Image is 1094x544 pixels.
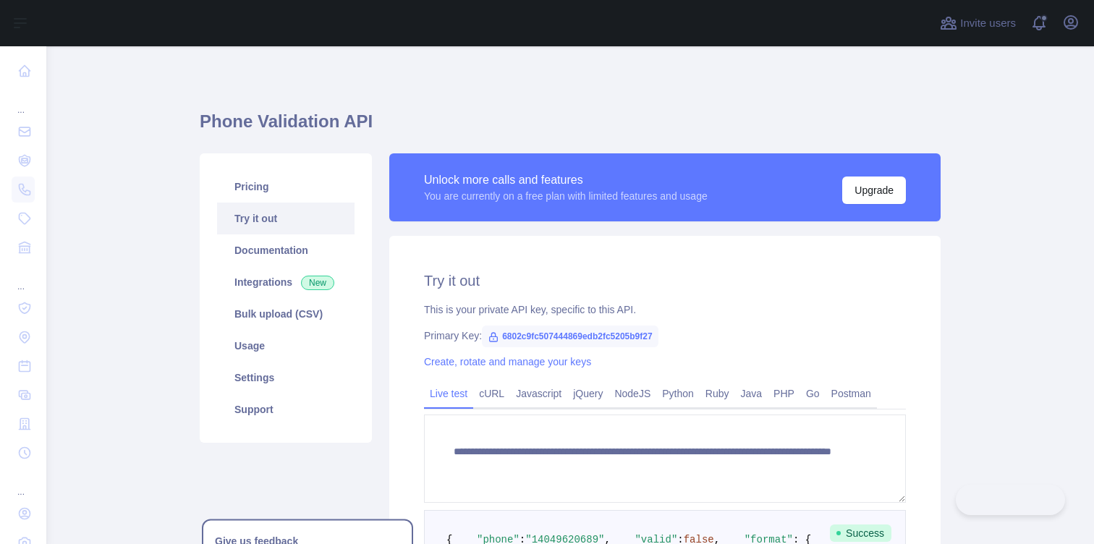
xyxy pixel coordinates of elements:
a: jQuery [567,382,609,405]
div: Unlock more calls and features [424,171,708,189]
div: ... [12,469,35,498]
a: Live test [424,382,473,405]
a: cURL [473,382,510,405]
div: You are currently on a free plan with limited features and usage [424,189,708,203]
a: Go [800,382,826,405]
a: Documentation [217,234,355,266]
a: Java [735,382,768,405]
a: Support [217,394,355,425]
a: Settings [217,362,355,394]
a: Postman [826,382,877,405]
a: Javascript [510,382,567,405]
iframe: Toggle Customer Support [956,485,1065,515]
a: Integrations New [217,266,355,298]
button: Upgrade [842,177,906,204]
div: This is your private API key, specific to this API. [424,302,906,317]
span: 6802c9fc507444869edb2fc5205b9f27 [482,326,658,347]
a: PHP [768,382,800,405]
a: Try it out [217,203,355,234]
div: ... [12,87,35,116]
a: Ruby [700,382,735,405]
a: Create, rotate and manage your keys [424,356,591,367]
span: New [301,276,334,290]
span: Success [830,524,891,542]
a: Usage [217,330,355,362]
div: Primary Key: [424,328,906,343]
div: ... [12,263,35,292]
span: Invite users [960,15,1016,32]
h2: Try it out [424,271,906,291]
a: Pricing [217,171,355,203]
a: Bulk upload (CSV) [217,298,355,330]
a: Python [656,382,700,405]
h1: Phone Validation API [200,110,941,145]
button: Invite users [937,12,1019,35]
a: NodeJS [609,382,656,405]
